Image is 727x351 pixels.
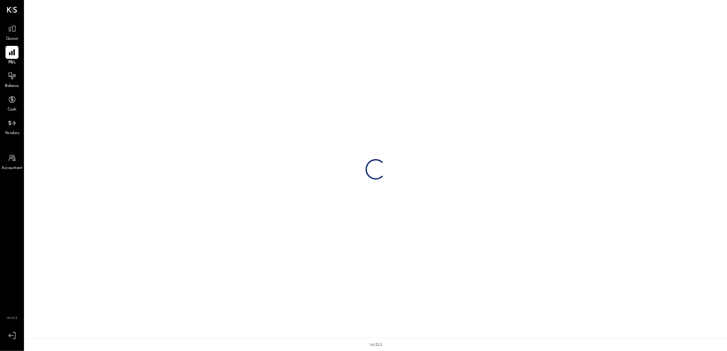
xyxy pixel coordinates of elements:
span: Vendors [5,130,20,136]
div: v 4.32.3 [370,342,382,348]
span: Queue [6,36,18,42]
a: Queue [0,22,24,42]
span: Balance [5,83,19,89]
span: Accountant [2,165,23,171]
span: P&L [8,60,16,66]
a: Accountant [0,152,24,171]
a: Vendors [0,117,24,136]
span: Cash [8,107,16,113]
a: P&L [0,46,24,66]
a: Balance [0,69,24,89]
a: Cash [0,93,24,113]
